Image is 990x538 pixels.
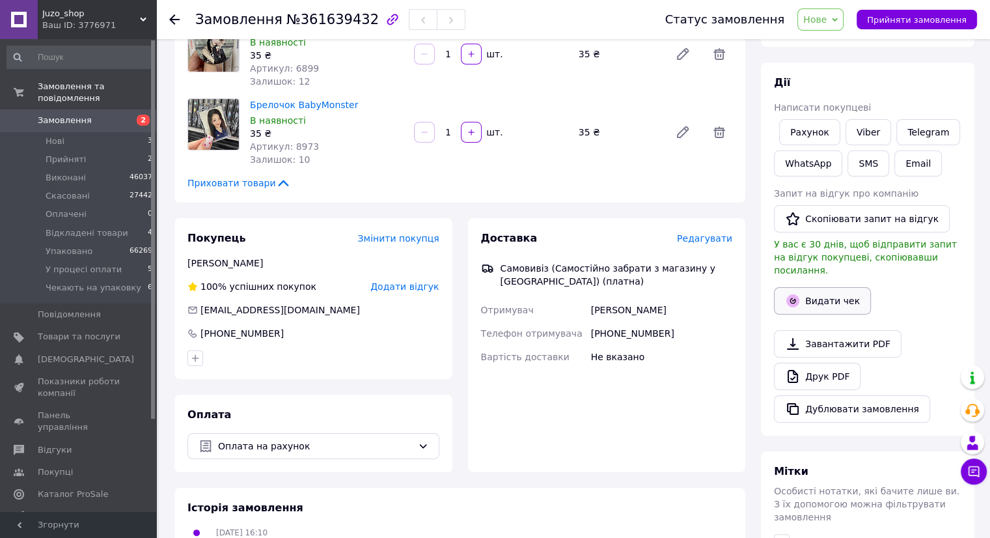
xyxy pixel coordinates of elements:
span: 4 [148,227,152,239]
button: Скопіювати запит на відгук [774,205,950,233]
a: Друк PDF [774,363,860,390]
span: №361639432 [286,12,379,27]
span: Повідомлення [38,309,101,320]
div: 35 ₴ [250,127,404,140]
span: У вас є 30 днів, щоб відправити запит на відгук покупцеві, скопіювавши посилання. [774,239,957,276]
a: Редагувати [670,119,696,145]
span: Прийняті [46,154,86,165]
span: Історія замовлення [187,502,303,514]
span: Покупці [38,466,73,478]
span: Аналітика [38,511,83,522]
span: Артикул: 6899 [250,63,319,74]
span: 27442 [130,190,152,202]
button: Видати чек [774,287,871,315]
span: Оплата [187,408,231,421]
span: Змінити покупця [358,233,439,244]
span: У процесі оплати [46,264,122,276]
span: Виконані [46,172,86,184]
span: 2 [148,154,152,165]
span: Мітки [774,465,808,477]
img: Значок IVE [188,21,238,72]
span: 100% [200,281,227,292]
div: Статус замовлення [665,13,785,26]
span: 5 [148,264,152,276]
a: Брелочок BabyMonster [250,100,358,110]
button: Дублювати замовлення [774,395,930,423]
div: Повернутися назад [169,13,180,26]
span: 2 [137,115,150,126]
span: [DATE] 16:10 [216,528,268,537]
span: Панель управління [38,410,120,433]
a: Viber [846,119,891,145]
span: Каталог ProSale [38,488,108,500]
span: [DEMOGRAPHIC_DATA] [38,354,134,365]
span: 66269 [130,246,152,257]
span: Артикул: 8973 [250,141,319,152]
span: Замовлення [195,12,282,27]
span: Видалити [706,41,732,67]
span: Дії [774,76,790,89]
span: Замовлення [38,115,92,126]
span: Приховати товари [187,177,291,190]
div: [PHONE_NUMBER] [588,322,735,345]
div: [PERSON_NAME] [187,257,439,270]
span: Залишок: 10 [250,154,310,165]
span: 6 [148,282,152,294]
span: В наявності [250,37,306,48]
div: Не вказано [588,345,735,369]
span: Показники роботи компанії [38,376,120,399]
span: Доставка [481,232,538,244]
span: Товари та послуги [38,331,120,343]
span: Juzo_shop [42,8,140,20]
span: Телефон отримувача [481,328,583,339]
span: Чекають на упаковку [46,282,141,294]
div: 35 ₴ [573,45,665,63]
span: Вартість доставки [481,352,570,362]
span: Запит на відгук про компанію [774,188,918,199]
span: Прийняти замовлення [867,15,967,25]
span: Відкладені товари [46,227,128,239]
span: Залишок: 12 [250,76,310,87]
button: Рахунок [779,119,840,145]
button: Чат з покупцем [961,459,987,485]
div: Ваш ID: 3776971 [42,20,156,31]
div: Самовивіз (Самостійно забрати з магазину у [GEOGRAPHIC_DATA]) (платна) [497,262,736,288]
span: Скасовані [46,190,90,202]
span: Покупець [187,232,246,244]
span: Додати відгук [370,281,439,292]
input: Пошук [7,46,154,69]
span: 0 [148,208,152,220]
div: [PERSON_NAME] [588,298,735,322]
span: 46037 [130,172,152,184]
span: Написати покупцеві [774,102,871,113]
button: Email [894,150,942,177]
a: Завантажити PDF [774,330,901,358]
span: Редагувати [677,233,732,244]
span: Особисті нотатки, які бачите лише ви. З їх допомогою можна фільтрувати замовлення [774,486,959,522]
span: Отримувач [481,305,534,315]
span: Нове [803,14,827,25]
a: Telegram [896,119,960,145]
span: 3 [148,135,152,147]
button: Прийняти замовлення [857,10,977,29]
span: Нові [46,135,64,147]
span: Оплата на рахунок [218,439,413,453]
span: Відгуки [38,444,72,456]
div: [PHONE_NUMBER] [199,327,285,340]
div: шт. [483,48,504,61]
span: Замовлення та повідомлення [38,81,156,104]
a: Редагувати [670,41,696,67]
div: шт. [483,126,504,139]
span: [EMAIL_ADDRESS][DOMAIN_NAME] [200,305,360,315]
span: В наявності [250,115,306,126]
div: 35 ₴ [250,49,404,62]
a: WhatsApp [774,150,842,177]
button: SMS [847,150,889,177]
img: Брелочок BabyMonster [188,99,239,150]
span: Видалити [706,119,732,145]
div: успішних покупок [187,280,316,293]
div: 35 ₴ [573,123,665,141]
span: Упаковано [46,246,92,257]
span: Оплачені [46,208,87,220]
